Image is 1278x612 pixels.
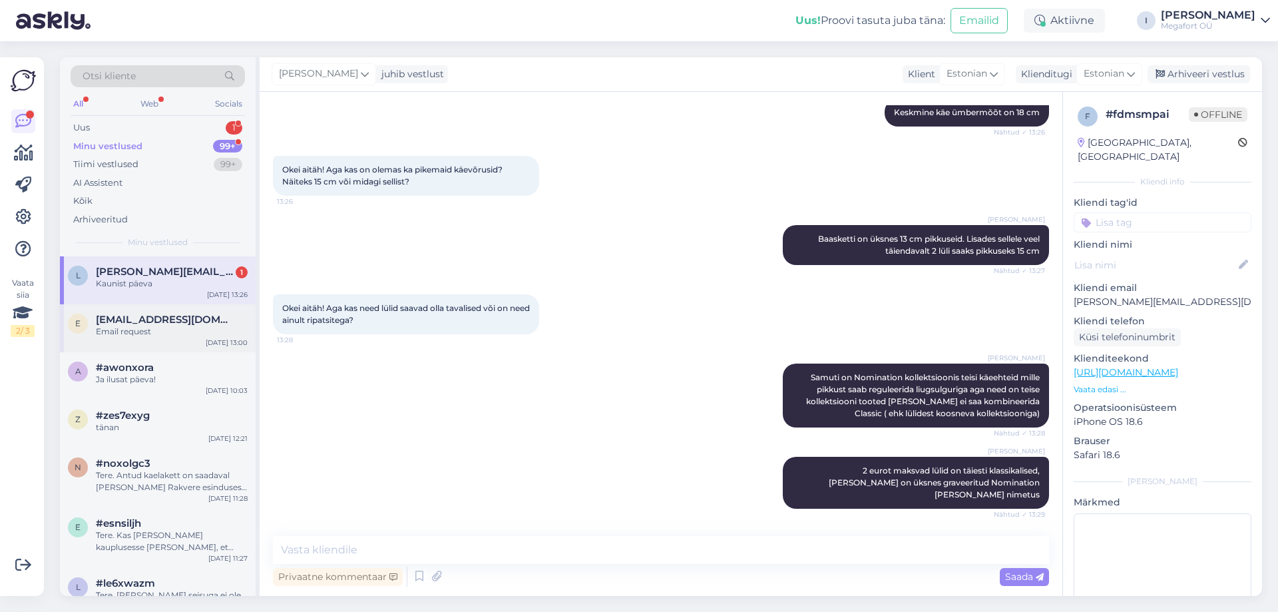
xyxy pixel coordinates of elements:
[226,121,242,135] div: 1
[951,8,1008,33] button: Emailid
[1074,415,1251,429] p: iPhone OS 18.6
[947,67,987,81] span: Estonian
[282,164,505,186] span: Okei aitäh! Aga kas on olemas ka pikemaid käevõrusid? Näiteks 15 cm või midagi sellist?
[96,410,150,422] span: #zes7exyg
[206,386,248,396] div: [DATE] 10:03
[207,290,248,300] div: [DATE] 13:26
[11,68,36,93] img: Askly Logo
[1074,328,1181,346] div: Küsi telefoninumbrit
[988,353,1045,363] span: [PERSON_NAME]
[71,95,86,113] div: All
[214,158,242,171] div: 99+
[1005,571,1044,583] span: Saada
[11,325,35,337] div: 2 / 3
[994,428,1045,438] span: Nähtud ✓ 13:28
[994,509,1045,519] span: Nähtud ✓ 13:29
[988,214,1045,224] span: [PERSON_NAME]
[1074,495,1251,509] p: Märkmed
[376,67,444,81] div: juhib vestlust
[75,366,81,376] span: a
[273,568,403,586] div: Privaatne kommentaar
[96,529,248,553] div: Tere. Kas [PERSON_NAME] kauplusesse [PERSON_NAME], et toode Teile kinni panna või ei ole antud so...
[903,67,935,81] div: Klient
[73,176,122,190] div: AI Assistent
[75,522,81,532] span: e
[138,95,161,113] div: Web
[1074,401,1251,415] p: Operatsioonisüsteem
[96,362,154,374] span: #awonxora
[75,414,81,424] span: z
[1085,111,1090,121] span: f
[1074,314,1251,328] p: Kliendi telefon
[1074,238,1251,252] p: Kliendi nimi
[206,338,248,348] div: [DATE] 13:00
[795,14,821,27] b: Uus!
[279,67,358,81] span: [PERSON_NAME]
[1084,67,1124,81] span: Estonian
[282,303,532,325] span: Okei aitäh! Aga kas need lülid saavad olla tavalised või on need ainult ripatsitega?
[96,266,234,278] span: lilian.spriit@gmail.com
[806,372,1042,418] span: Samuti on Nomination kollektsioonis teisi käeehteid mille pikkust saab reguleerida liugsulguriga ...
[213,140,242,153] div: 99+
[96,577,155,589] span: #le6xwazm
[208,434,248,444] div: [DATE] 12:21
[818,234,1042,256] span: Baasketti on üksnes 13 cm pikkuseid. Lisades sellele veel täiendavalt 2 lüli saaks pikkuseks 15 cm
[1074,384,1251,396] p: Vaata edasi ...
[1106,107,1189,123] div: # fdmsmpai
[96,469,248,493] div: Tere. Antud kaelakett on saadaval [PERSON_NAME] Rakvere esinduses või tellides läbi e-[PERSON_NAME]
[1161,21,1255,31] div: Megafort OÜ
[277,196,327,206] span: 13:26
[73,158,138,171] div: Tiimi vestlused
[1074,352,1251,366] p: Klienditeekond
[1074,295,1251,309] p: [PERSON_NAME][EMAIL_ADDRESS][DOMAIN_NAME]
[73,213,128,226] div: Arhiveeritud
[277,335,327,345] span: 13:28
[96,374,248,386] div: Ja ilusat päeva!
[73,140,142,153] div: Minu vestlused
[1148,65,1250,83] div: Arhiveeri vestlus
[1074,475,1251,487] div: [PERSON_NAME]
[208,553,248,563] div: [DATE] 11:27
[128,236,188,248] span: Minu vestlused
[236,266,248,278] div: 1
[1074,366,1178,378] a: [URL][DOMAIN_NAME]
[1161,10,1270,31] a: [PERSON_NAME]Megafort OÜ
[829,465,1042,499] span: 2 eurot maksvad lülid on täiesti klassikalised, [PERSON_NAME] on üksnes graveeritud Nomination [P...
[96,278,248,290] div: Kaunist päeva
[1074,258,1236,272] input: Lisa nimi
[75,318,81,328] span: e
[1161,10,1255,21] div: [PERSON_NAME]
[1074,212,1251,232] input: Lisa tag
[1016,67,1072,81] div: Klienditugi
[1074,196,1251,210] p: Kliendi tag'id
[208,493,248,503] div: [DATE] 11:28
[96,458,150,469] span: #noxolgc3
[1189,107,1247,122] span: Offline
[1074,281,1251,295] p: Kliendi email
[1137,11,1156,30] div: I
[96,517,141,529] span: #esnsiljh
[1074,434,1251,448] p: Brauser
[1074,176,1251,188] div: Kliendi info
[96,326,248,338] div: Email request
[988,446,1045,456] span: [PERSON_NAME]
[795,13,945,29] div: Proovi tasuta juba täna:
[994,127,1045,137] span: Nähtud ✓ 13:26
[83,69,136,83] span: Otsi kliente
[11,277,35,337] div: Vaata siia
[994,266,1045,276] span: Nähtud ✓ 13:27
[1074,448,1251,462] p: Safari 18.6
[75,462,81,472] span: n
[1078,136,1238,164] div: [GEOGRAPHIC_DATA], [GEOGRAPHIC_DATA]
[96,314,234,326] span: egne.magus@gmail.com
[76,270,81,280] span: l
[212,95,245,113] div: Socials
[73,194,93,208] div: Kõik
[894,107,1040,117] span: Keskmine käe ümbermõõt on 18 cm
[73,121,90,135] div: Uus
[96,422,248,434] div: tänan
[1024,9,1105,33] div: Aktiivne
[76,582,81,592] span: l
